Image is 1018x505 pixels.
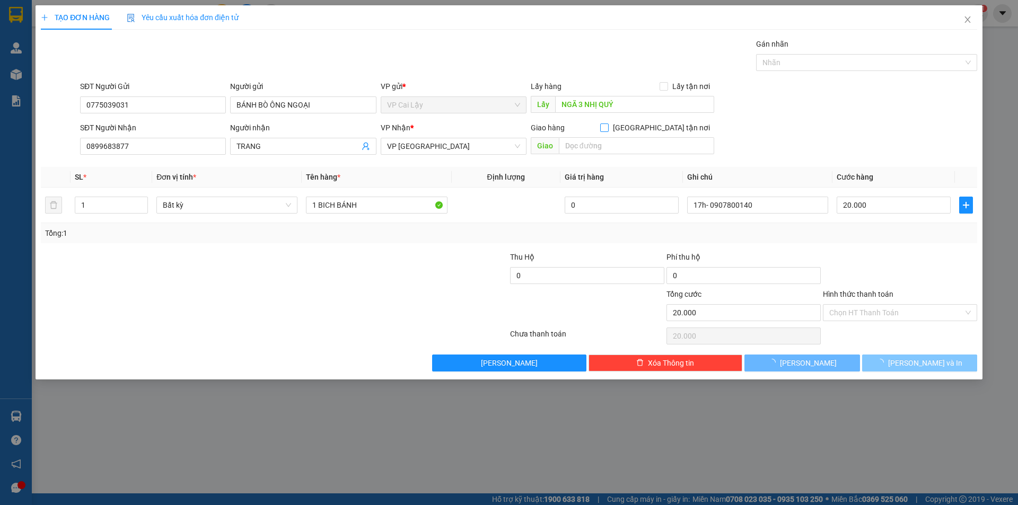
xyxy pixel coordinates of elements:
input: Dọc đường [555,96,714,113]
span: VP Sài Gòn [387,138,520,154]
label: Gán nhãn [756,40,788,48]
button: deleteXóa Thông tin [589,355,743,371]
span: [PERSON_NAME] [481,357,538,369]
div: 20.000 [89,6,199,21]
span: Giá trị hàng [565,173,604,181]
button: [PERSON_NAME] [432,355,586,371]
th: Ghi chú [683,167,832,188]
span: [GEOGRAPHIC_DATA] tận nơi [609,122,714,134]
div: Người nhận [230,122,376,134]
div: SĐT Người Gửi [80,81,226,92]
span: Giao hàng [531,123,565,132]
div: [DATE] 15:59 [90,60,198,73]
label: Hình thức thanh toán [823,290,893,298]
button: [PERSON_NAME] và In [862,355,977,371]
span: Lấy tận nơi [668,81,714,92]
input: Ghi Chú [687,197,828,214]
div: VPCL2510150053 [90,48,198,60]
button: delete [45,197,62,214]
span: [PERSON_NAME] và In [888,357,962,369]
span: delete [636,359,644,367]
span: Xóa Thông tin [648,357,694,369]
span: Bất kỳ [163,197,291,213]
span: [PERSON_NAME] [780,357,837,369]
span: plus [960,201,972,209]
span: user-add [362,142,370,150]
span: Giao [531,137,559,154]
span: Chưa : [89,8,114,20]
button: Close [953,5,982,35]
span: Đơn vị tính [156,173,196,181]
img: icon [127,14,135,22]
span: Tổng cước [666,290,701,298]
button: [PERSON_NAME] [744,355,859,371]
input: 0 [565,197,679,214]
span: Định lượng [487,173,525,181]
div: SĐT Người Nhận [80,122,226,134]
span: SL [126,26,141,41]
span: Thu Hộ [510,253,534,261]
span: loading [768,359,780,366]
span: TẠO ĐƠN HÀNG [41,13,110,22]
span: VP Cai Lậy [387,97,520,113]
span: Lấy [531,96,555,113]
div: Chưa thanh toán [509,328,665,347]
button: plus [959,197,973,214]
span: Cước hàng [837,173,873,181]
span: SL [75,173,83,181]
div: Phí thu hộ [666,251,821,267]
span: VP Nhận [381,123,410,132]
input: Dọc đường [559,137,714,154]
span: Tên hàng [306,173,340,181]
div: Tổng: 1 [45,227,393,239]
span: plus [41,14,48,21]
div: Tên hàng: 1 HỘP KV ( : 1 ) [9,27,198,40]
input: VD: Bàn, Ghế [306,197,447,214]
span: Yêu cầu xuất hóa đơn điện tử [127,13,239,22]
span: close [963,15,972,24]
div: HẢI DUYÊN CAI LẬY-thuc tập [90,73,198,95]
span: loading [876,359,888,366]
div: Người gửi [230,81,376,92]
span: Lấy hàng [531,82,561,91]
div: VP gửi [381,81,526,92]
